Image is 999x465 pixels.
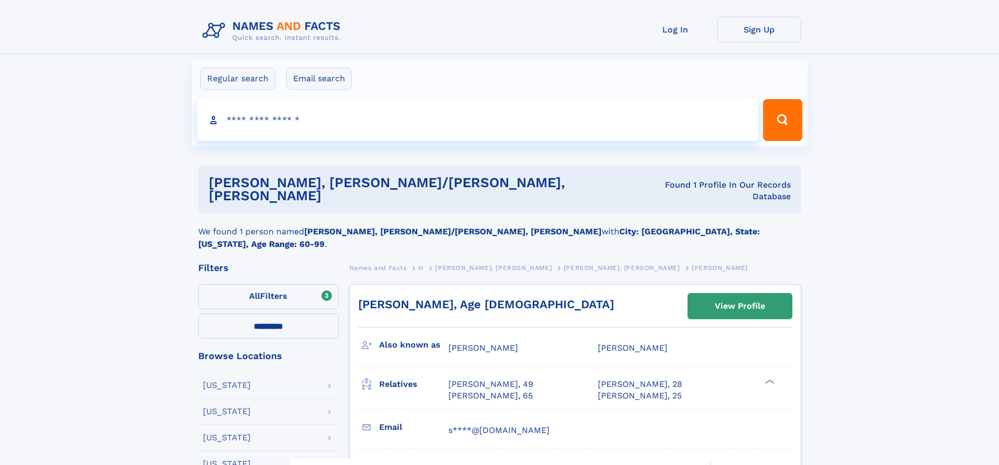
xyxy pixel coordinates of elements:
[197,99,759,141] input: search input
[349,261,407,274] a: Names and Facts
[435,264,552,272] span: [PERSON_NAME], [PERSON_NAME]
[418,261,424,274] a: H
[448,343,518,353] span: [PERSON_NAME]
[418,264,424,272] span: H
[198,213,801,251] div: We found 1 person named with .
[598,379,682,390] a: [PERSON_NAME], 28
[715,294,765,318] div: View Profile
[448,390,533,402] a: [PERSON_NAME], 65
[598,390,682,402] a: [PERSON_NAME], 25
[564,261,680,274] a: [PERSON_NAME], [PERSON_NAME]
[379,418,448,436] h3: Email
[598,343,668,353] span: [PERSON_NAME]
[688,294,792,319] a: View Profile
[203,407,251,416] div: [US_STATE]
[203,434,251,442] div: [US_STATE]
[448,379,533,390] a: [PERSON_NAME], 49
[762,379,775,385] div: ❯
[286,68,352,90] label: Email search
[358,298,614,311] a: [PERSON_NAME], Age [DEMOGRAPHIC_DATA]
[639,179,790,202] div: Found 1 Profile In Our Records Database
[633,17,717,42] a: Log In
[379,336,448,354] h3: Also known as
[198,263,339,273] div: Filters
[249,291,260,301] span: All
[763,99,802,141] button: Search Button
[198,226,760,249] b: City: [GEOGRAPHIC_DATA], State: [US_STATE], Age Range: 60-99
[209,176,639,202] h1: [PERSON_NAME], [PERSON_NAME]/[PERSON_NAME], [PERSON_NAME]
[198,17,349,45] img: Logo Names and Facts
[435,261,552,274] a: [PERSON_NAME], [PERSON_NAME]
[198,284,339,309] label: Filters
[203,381,251,390] div: [US_STATE]
[692,264,748,272] span: [PERSON_NAME]
[564,264,680,272] span: [PERSON_NAME], [PERSON_NAME]
[304,226,601,236] b: [PERSON_NAME], [PERSON_NAME]/[PERSON_NAME], [PERSON_NAME]
[200,68,275,90] label: Regular search
[379,375,448,393] h3: Relatives
[717,17,801,42] a: Sign Up
[198,351,339,361] div: Browse Locations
